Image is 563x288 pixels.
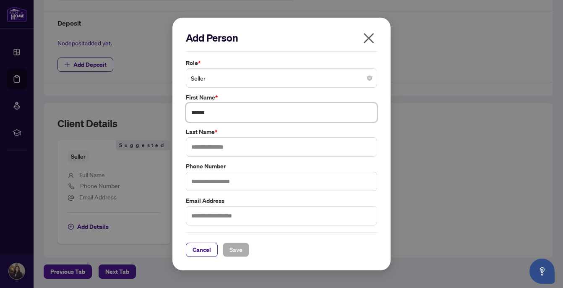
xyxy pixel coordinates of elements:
label: Role [186,58,377,68]
span: close-circle [367,76,372,81]
label: First Name [186,93,377,102]
button: Save [223,243,249,257]
label: Email Address [186,196,377,205]
button: Open asap [529,259,555,284]
label: Last Name [186,127,377,136]
span: close [362,31,375,45]
span: Seller [191,70,372,86]
span: Cancel [193,243,211,257]
h2: Add Person [186,31,377,45]
label: Phone Number [186,162,377,171]
button: Cancel [186,243,218,257]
